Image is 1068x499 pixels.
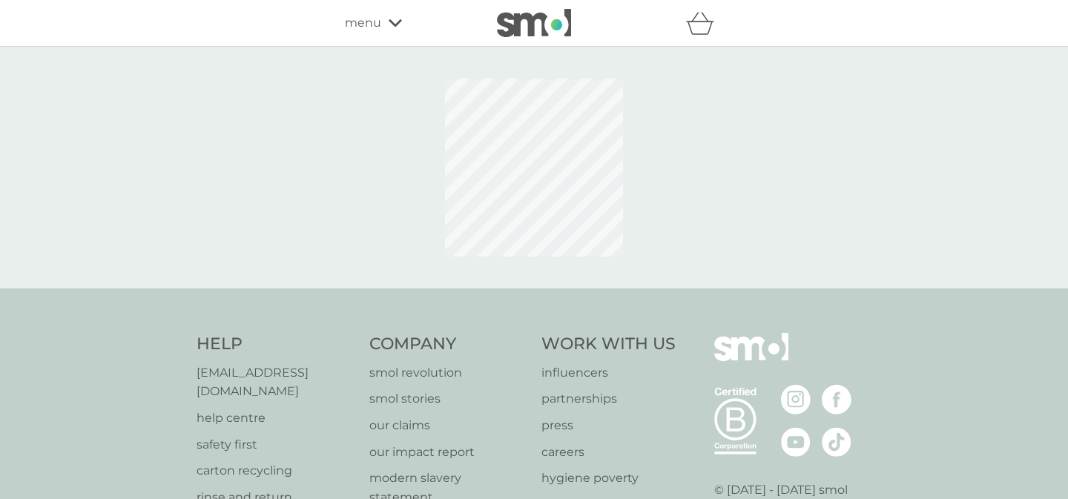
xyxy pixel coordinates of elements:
[541,443,676,462] a: careers
[822,427,851,457] img: visit the smol Tiktok page
[197,409,355,428] a: help centre
[781,385,811,414] img: visit the smol Instagram page
[369,363,527,383] a: smol revolution
[714,333,788,383] img: smol
[781,427,811,457] img: visit the smol Youtube page
[497,9,571,37] img: smol
[541,389,676,409] a: partnerships
[197,435,355,455] a: safety first
[197,333,355,356] h4: Help
[541,333,676,356] h4: Work With Us
[197,461,355,480] a: carton recycling
[197,363,355,401] a: [EMAIL_ADDRESS][DOMAIN_NAME]
[822,385,851,414] img: visit the smol Facebook page
[541,416,676,435] a: press
[686,8,723,38] div: basket
[369,333,527,356] h4: Company
[369,443,527,462] a: our impact report
[345,13,381,33] span: menu
[369,389,527,409] a: smol stories
[541,363,676,383] a: influencers
[369,416,527,435] a: our claims
[541,469,676,488] a: hygiene poverty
